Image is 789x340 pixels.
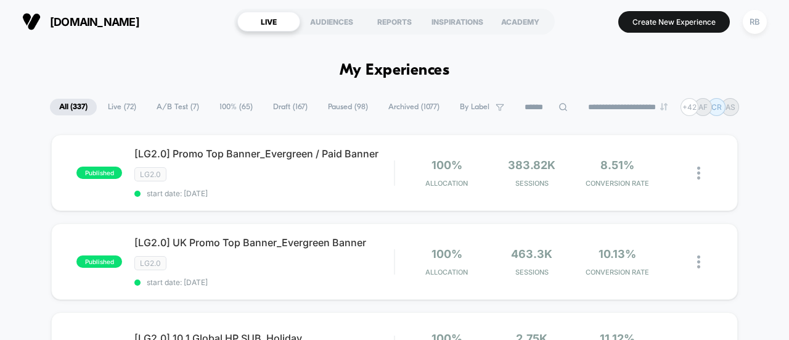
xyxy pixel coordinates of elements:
span: Allocation [425,179,468,188]
span: Paused ( 98 ) [319,99,377,115]
span: [LG2.0] Promo Top Banner_Evergreen / Paid Banner [134,147,394,160]
span: 8.51% [600,159,634,172]
div: INSPIRATIONS [426,12,489,31]
button: RB [739,9,771,35]
img: close [697,255,700,268]
span: Sessions [493,268,571,276]
span: Live ( 72 ) [99,99,145,115]
span: CONVERSION RATE [578,179,656,188]
img: Visually logo [22,12,41,31]
span: Archived ( 1077 ) [379,99,449,115]
p: AF [698,102,708,112]
button: Create New Experience [618,11,730,33]
span: A/B Test ( 7 ) [147,99,208,115]
span: start date: [DATE] [134,278,394,287]
span: published [76,255,122,268]
div: ACADEMY [489,12,552,31]
img: end [660,103,668,110]
span: 383.82k [508,159,555,172]
span: Draft ( 167 ) [264,99,317,115]
span: [LG2.0] UK Promo Top Banner_Evergreen Banner [134,236,394,249]
span: 463.3k [511,247,552,260]
span: 100% [431,159,462,172]
span: All ( 337 ) [50,99,97,115]
span: By Label [460,102,489,112]
p: AS [726,102,735,112]
span: CONVERSION RATE [578,268,656,276]
div: AUDIENCES [300,12,363,31]
img: close [697,167,700,180]
span: LG2.0 [134,256,166,270]
span: 100% [431,247,462,260]
div: REPORTS [363,12,426,31]
span: 10.13% [599,247,636,260]
span: published [76,167,122,179]
span: LG2.0 [134,167,166,181]
span: Allocation [425,268,468,276]
span: [DOMAIN_NAME] [50,15,139,28]
div: RB [743,10,767,34]
h1: My Experiences [340,62,450,80]
div: LIVE [237,12,300,31]
div: + 42 [681,98,698,116]
button: [DOMAIN_NAME] [18,12,143,31]
p: CR [711,102,722,112]
span: 100% ( 65 ) [210,99,262,115]
span: Sessions [493,179,571,188]
span: start date: [DATE] [134,189,394,198]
